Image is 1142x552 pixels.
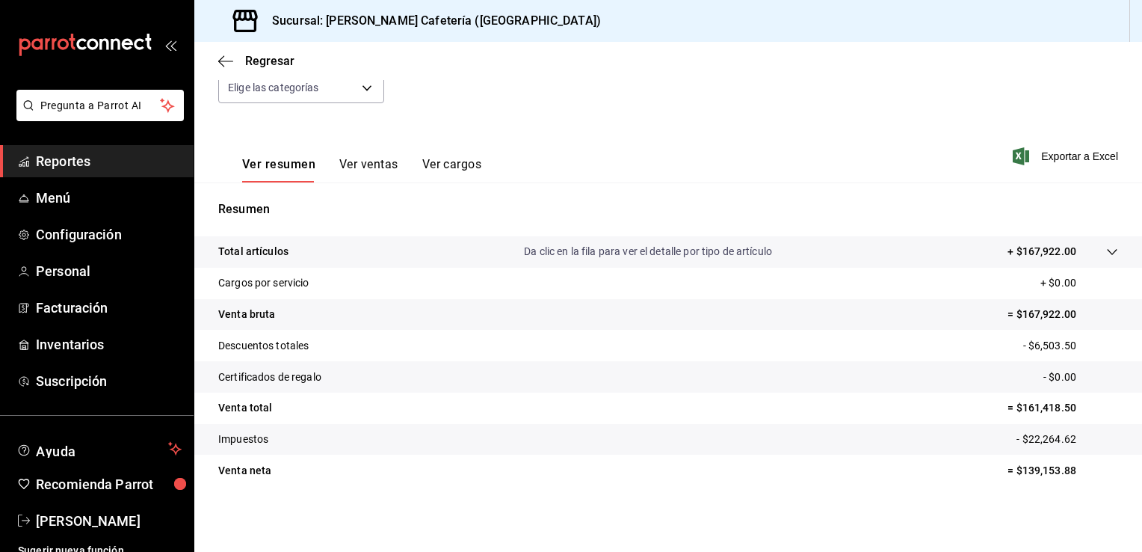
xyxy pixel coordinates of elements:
[524,244,772,260] p: Da clic en la fila para ver el detalle por tipo de artículo
[242,157,315,183] button: Ver resumen
[36,334,182,355] span: Inventarios
[218,338,309,354] p: Descuentos totales
[218,244,288,260] p: Total artículos
[218,54,294,68] button: Regresar
[16,90,184,121] button: Pregunta a Parrot AI
[1007,244,1076,260] p: + $167,922.00
[228,80,319,95] span: Elige las categorías
[40,98,161,114] span: Pregunta a Parrot AI
[10,108,184,124] a: Pregunta a Parrot AI
[422,157,482,183] button: Ver cargos
[1040,275,1118,291] p: + $0.00
[36,188,182,208] span: Menú
[36,511,182,531] span: [PERSON_NAME]
[1016,147,1118,165] button: Exportar a Excel
[36,224,182,245] span: Configuración
[218,432,268,447] p: Impuestos
[36,298,182,318] span: Facturación
[245,54,294,68] span: Regresar
[1007,463,1118,479] p: = $139,153.88
[36,371,182,391] span: Suscripción
[1007,307,1118,322] p: = $167,922.00
[36,151,182,171] span: Reportes
[36,440,162,458] span: Ayuda
[36,474,182,494] span: Recomienda Parrot
[218,369,321,385] p: Certificados de regalo
[218,400,272,416] p: Venta total
[242,157,481,183] div: navigation tabs
[1023,338,1118,354] p: - $6,503.50
[1016,432,1118,447] p: - $22,264.62
[1043,369,1118,385] p: - $0.00
[218,307,275,322] p: Venta bruta
[260,12,601,30] h3: Sucursal: [PERSON_NAME] Cafetería ([GEOGRAPHIC_DATA])
[218,463,271,479] p: Venta neta
[1007,400,1118,416] p: = $161,418.50
[339,157,398,183] button: Ver ventas
[36,261,182,281] span: Personal
[218,275,309,291] p: Cargos por servicio
[164,39,176,51] button: open_drawer_menu
[218,200,1118,218] p: Resumen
